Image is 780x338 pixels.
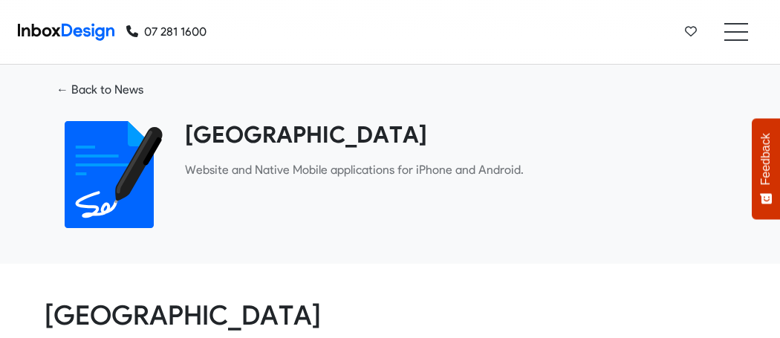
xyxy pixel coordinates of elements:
[45,77,155,103] a: ← Back to News
[45,299,735,331] h1: [GEOGRAPHIC_DATA]
[759,133,773,185] span: Feedback
[752,118,780,219] button: Feedback - Show survey
[56,121,163,228] img: 2022_01_18_icon_signature.svg
[126,23,207,41] a: 07 281 1600
[185,121,724,149] heading: [GEOGRAPHIC_DATA]
[185,161,724,179] p: ​Website and Native Mobile applications for iPhone and Android.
